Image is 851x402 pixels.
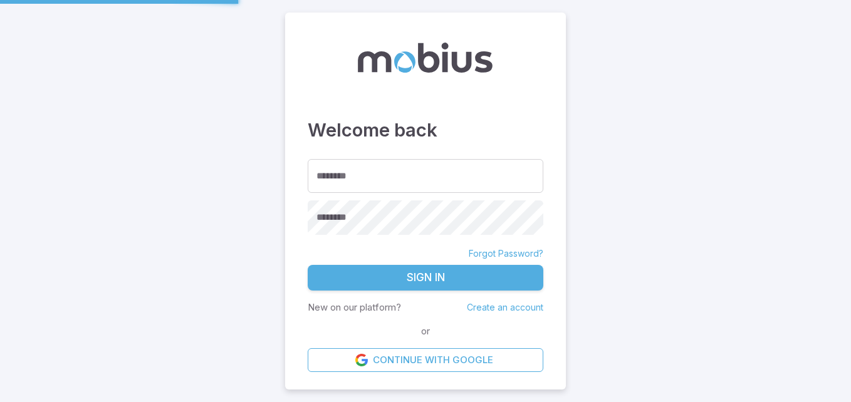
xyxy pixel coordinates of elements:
[418,324,433,338] span: or
[469,247,543,260] a: Forgot Password?
[308,116,543,144] h3: Welcome back
[467,302,543,312] a: Create an account
[308,301,401,314] p: New on our platform?
[308,348,543,372] a: Continue with Google
[308,265,543,291] button: Sign In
